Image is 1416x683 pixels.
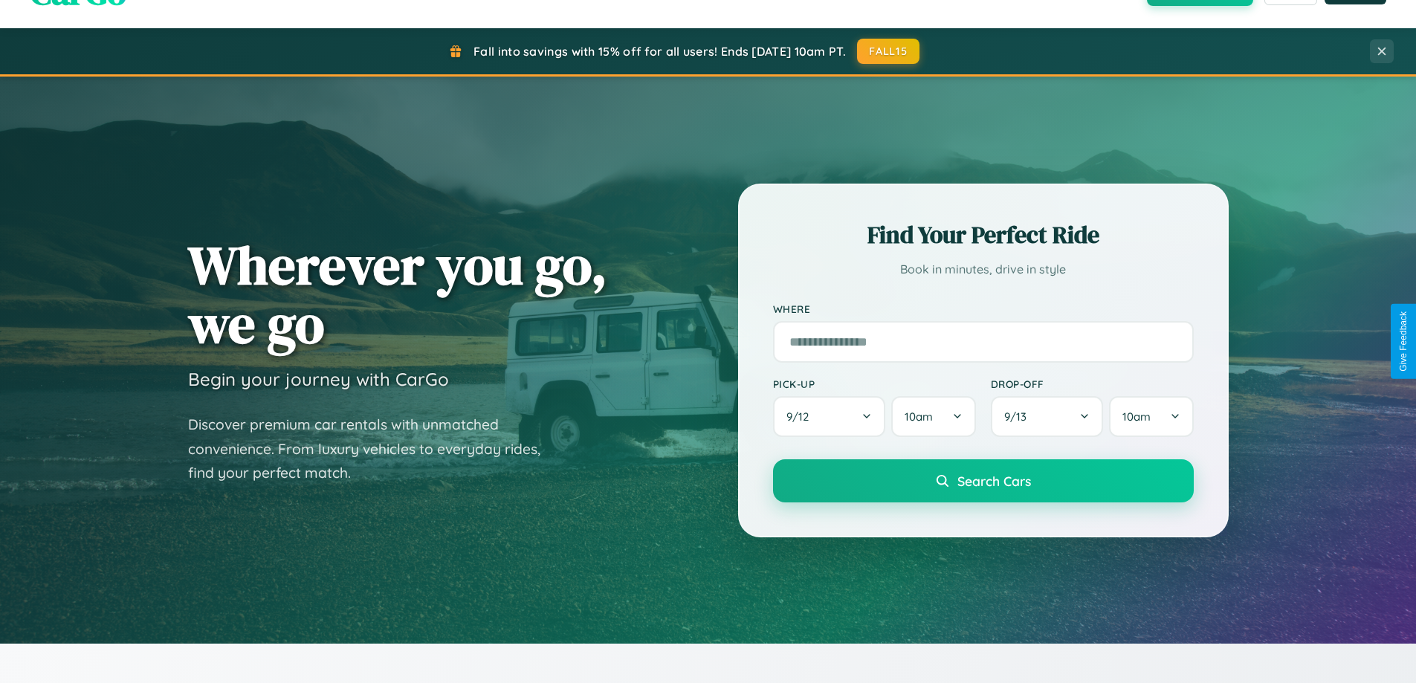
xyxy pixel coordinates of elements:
div: Give Feedback [1398,311,1409,372]
h3: Begin your journey with CarGo [188,368,449,390]
button: Search Cars [773,459,1194,502]
button: 9/13 [991,396,1104,437]
span: 9 / 13 [1004,410,1034,424]
button: 10am [1109,396,1193,437]
span: 10am [905,410,933,424]
h1: Wherever you go, we go [188,236,607,353]
button: FALL15 [857,39,919,64]
label: Drop-off [991,378,1194,390]
h2: Find Your Perfect Ride [773,219,1194,251]
p: Discover premium car rentals with unmatched convenience. From luxury vehicles to everyday rides, ... [188,412,560,485]
span: 10am [1122,410,1151,424]
button: 10am [891,396,975,437]
label: Where [773,302,1194,315]
span: Fall into savings with 15% off for all users! Ends [DATE] 10am PT. [473,44,846,59]
p: Book in minutes, drive in style [773,259,1194,280]
span: 9 / 12 [786,410,816,424]
span: Search Cars [957,473,1031,489]
button: 9/12 [773,396,886,437]
label: Pick-up [773,378,976,390]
